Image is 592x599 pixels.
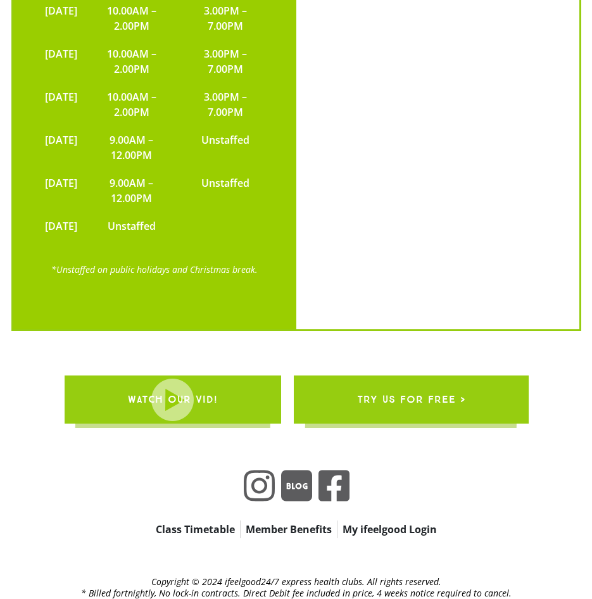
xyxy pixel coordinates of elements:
[81,520,512,538] nav: apbct__label_id__gravity_form
[39,126,84,169] td: [DATE]
[6,576,586,599] h2: Copyright © 2024 ifeelgood24/7 express health clubs. All rights reserved. * Billed fortnightly, N...
[180,126,270,169] td: Unstaffed
[84,169,180,212] td: 9.00AM – 12.00PM
[39,40,84,83] td: [DATE]
[39,83,84,126] td: [DATE]
[180,83,270,126] td: 3.00PM – 7.00PM
[293,375,528,424] a: try us for free >
[39,212,84,240] td: [DATE]
[241,520,337,538] a: Member Benefits
[356,382,465,417] span: try us for free >
[84,40,180,83] td: 10.00AM – 2.00PM
[51,263,258,275] a: *Unstaffed on public holidays and Christmas break.
[180,40,270,83] td: 3.00PM – 7.00PM
[337,520,442,538] a: My ifeelgood Login
[84,126,180,169] td: 9.00AM – 12.00PM
[180,169,270,212] td: Unstaffed
[84,212,180,240] td: Unstaffed
[84,83,180,126] td: 10.00AM – 2.00PM
[39,169,84,212] td: [DATE]
[151,520,240,538] a: Class Timetable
